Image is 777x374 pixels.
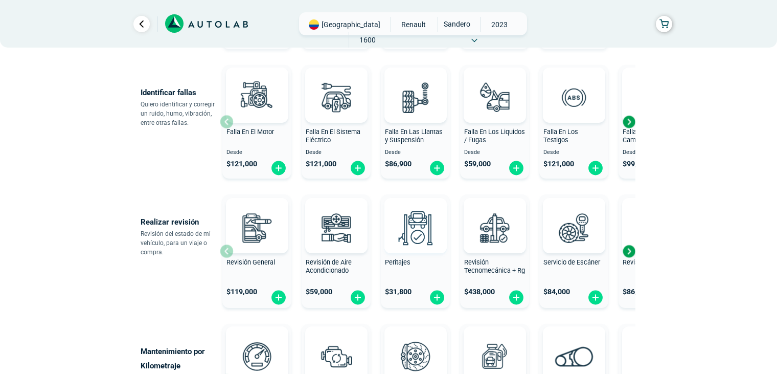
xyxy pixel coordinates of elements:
p: Revisión del estado de mi vehículo, para un viaje o compra. [141,229,220,257]
img: fi_plus-circle2.svg [508,290,524,305]
button: Revisión General $119,000 [222,194,291,308]
span: [GEOGRAPHIC_DATA] [322,19,380,30]
button: Falla En El Sistema Eléctrico Desde $121,000 [302,65,371,179]
span: Falla En El Motor [226,128,274,136]
img: AD0BCuuxAAAAAElFTkSuQmCC [321,70,352,100]
img: diagnostic_bombilla-v3.svg [313,75,358,120]
img: AD0BCuuxAAAAAElFTkSuQmCC [559,328,589,359]
span: $ 121,000 [226,160,257,168]
img: AD0BCuuxAAAAAElFTkSuQmCC [321,328,352,359]
img: fi_plus-circle2.svg [270,160,287,176]
img: AD0BCuuxAAAAAElFTkSuQmCC [559,70,589,100]
img: correa_de_reparticion-v3.svg [555,346,593,366]
span: Falla En El Sistema Eléctrico [306,128,360,144]
span: Desde [385,149,446,156]
img: fi_plus-circle2.svg [429,290,445,305]
img: Flag of COLOMBIA [309,19,319,30]
button: Peritajes $31,800 [381,194,450,308]
div: Next slide [621,114,636,129]
span: $ 438,000 [464,288,495,296]
img: AD0BCuuxAAAAAElFTkSuQmCC [479,328,510,359]
span: $ 86,900 [623,288,649,296]
img: diagnostic_suspension-v3.svg [393,75,438,120]
span: 2023 [481,17,517,32]
span: Desde [226,149,287,156]
span: RENAULT [395,17,431,32]
span: $ 121,000 [543,160,574,168]
img: AD0BCuuxAAAAAElFTkSuQmCC [479,70,510,100]
img: AD0BCuuxAAAAAElFTkSuQmCC [321,200,352,231]
span: Desde [543,149,604,156]
img: diagnostic_diagnostic_abs-v3.svg [551,75,596,120]
img: AD0BCuuxAAAAAElFTkSuQmCC [559,200,589,231]
img: fi_plus-circle2.svg [587,290,604,305]
span: Revisión de Aire Acondicionado [306,258,352,275]
div: Next slide [621,244,636,259]
button: Falla En Los Liquidos / Fugas Desde $59,000 [460,65,529,179]
button: Revisión de Batería $86,900 [619,194,688,308]
img: fi_plus-circle2.svg [350,160,366,176]
img: peritaje-v3.svg [393,205,438,250]
span: $ 59,000 [306,288,332,296]
img: revision_general-v3.svg [234,205,279,250]
span: Servicio de Escáner [543,258,600,266]
img: fi_plus-circle2.svg [508,160,524,176]
img: fi_plus-circle2.svg [429,160,445,176]
span: $ 84,000 [543,288,570,296]
a: Ir al paso anterior [133,16,150,32]
img: AD0BCuuxAAAAAElFTkSuQmCC [400,200,431,231]
img: fi_plus-circle2.svg [587,160,604,176]
p: Identificar fallas [141,85,220,100]
span: Falla En Los Liquidos / Fugas [464,128,525,144]
button: Falla En La Caja de Cambio Desde $99,000 [619,65,688,179]
button: Falla En El Motor Desde $121,000 [222,65,291,179]
button: Falla En Las Llantas y Suspensión Desde $86,900 [381,65,450,179]
img: diagnostic_engine-v3.svg [234,75,279,120]
img: revision_tecno_mecanica-v3.svg [472,205,517,250]
button: Servicio de Escáner $84,000 [539,194,608,308]
img: fi_plus-circle2.svg [350,290,366,305]
span: Desde [623,149,683,156]
button: Revisión Tecnomecánica + Rg $438,000 [460,194,529,308]
span: $ 119,000 [226,288,257,296]
span: Revisión de Batería [623,258,678,266]
span: $ 86,900 [385,160,412,168]
img: aire_acondicionado-v3.svg [313,205,358,250]
span: Revisión Tecnomecánica + Rg [464,258,525,275]
img: cambio_bateria-v3.svg [630,205,675,250]
img: AD0BCuuxAAAAAElFTkSuQmCC [242,200,272,231]
span: Falla En Las Llantas y Suspensión [385,128,443,144]
img: diagnostic_gota-de-sangre-v3.svg [472,75,517,120]
p: Mantenimiento por Kilometraje [141,344,220,373]
span: 1600 [349,32,385,48]
p: Quiero identificar y corregir un ruido, humo, vibración, entre otras fallas. [141,100,220,127]
img: diagnostic_caja-de-cambios-v3.svg [630,75,675,120]
span: $ 121,000 [306,160,336,168]
span: $ 59,000 [464,160,491,168]
img: AD0BCuuxAAAAAElFTkSuQmCC [400,70,431,100]
img: fi_plus-circle2.svg [270,290,287,305]
span: Desde [306,149,367,156]
span: $ 31,800 [385,288,412,296]
span: $ 99,000 [623,160,649,168]
p: Realizar revisión [141,215,220,229]
span: Peritajes [385,258,410,266]
span: Desde [464,149,525,156]
span: Falla En La Caja de Cambio [623,128,677,144]
span: Falla En Los Testigos [543,128,578,144]
img: AD0BCuuxAAAAAElFTkSuQmCC [479,200,510,231]
span: Revisión General [226,258,275,266]
img: AD0BCuuxAAAAAElFTkSuQmCC [242,328,272,359]
span: SANDERO [438,17,474,31]
img: escaner-v3.svg [551,205,596,250]
img: AD0BCuuxAAAAAElFTkSuQmCC [400,328,431,359]
button: Revisión de Aire Acondicionado $59,000 [302,194,371,308]
button: Falla En Los Testigos Desde $121,000 [539,65,608,179]
img: AD0BCuuxAAAAAElFTkSuQmCC [242,70,272,100]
